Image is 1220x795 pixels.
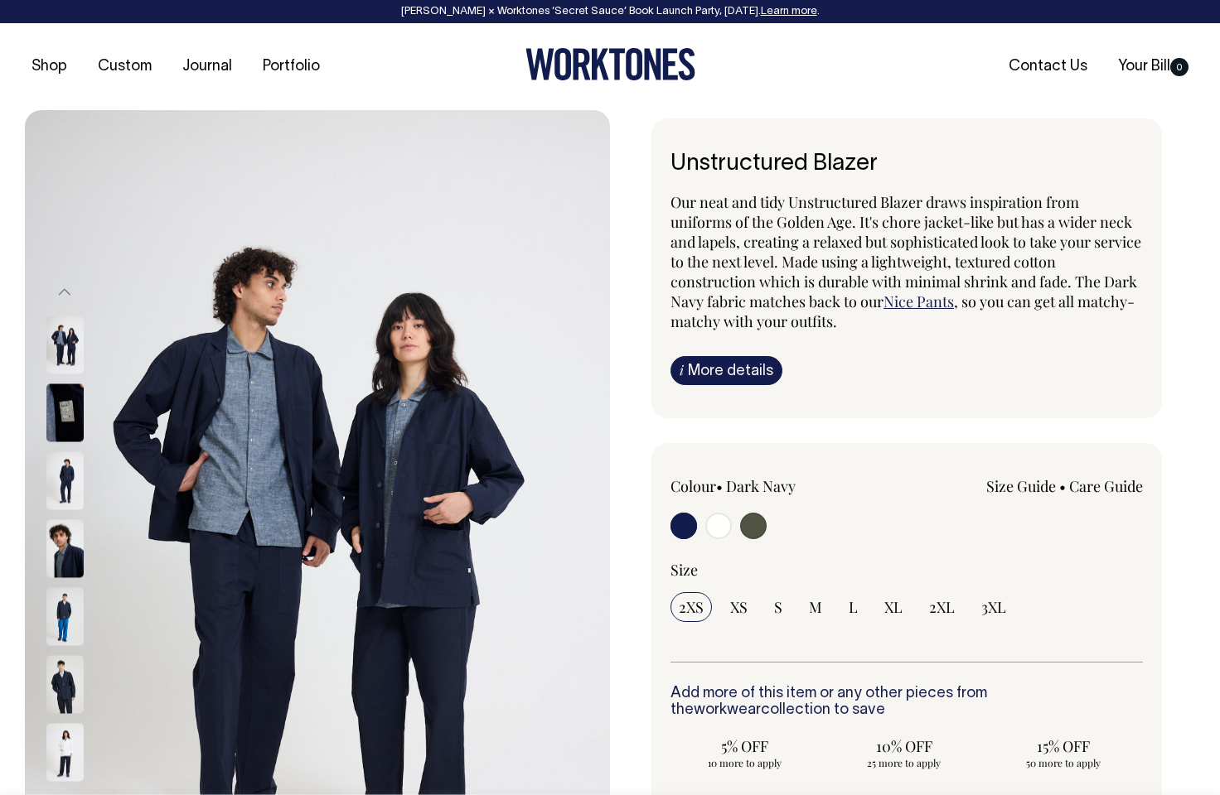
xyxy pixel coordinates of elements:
input: 3XL [973,592,1014,622]
span: M [809,597,822,617]
span: 10% OFF [838,736,971,756]
span: • [716,476,723,496]
span: S [774,597,782,617]
button: Previous [52,274,77,311]
span: 3XL [981,597,1006,617]
img: dark-navy [46,452,84,510]
span: XS [730,597,748,617]
input: 2XL [921,592,963,622]
span: L [849,597,858,617]
span: 5% OFF [679,736,811,756]
input: 15% OFF 50 more to apply [989,731,1138,774]
a: Portfolio [256,53,327,80]
a: iMore details [671,356,782,385]
span: Our neat and tidy Unstructured Blazer draws inspiration from uniforms of the Golden Age. It's cho... [671,192,1141,311]
img: dark-navy [46,588,84,646]
a: Nice Pants [884,291,954,311]
span: • [1059,476,1066,496]
span: , so you can get all matchy-matchy with your outfits. [671,291,1135,331]
span: i [680,361,684,378]
a: Custom [91,53,158,80]
a: Care Guide [1069,476,1143,496]
input: S [766,592,791,622]
span: 15% OFF [997,736,1130,756]
h6: Add more of this item or any other pieces from the collection to save [671,686,1143,719]
a: Shop [25,53,74,80]
span: 2XS [679,597,704,617]
span: 0 [1170,58,1189,76]
img: dark-navy [46,384,84,442]
img: dark-navy [46,656,84,714]
a: Contact Us [1002,53,1094,80]
img: dark-navy [46,316,84,374]
a: workwear [694,703,761,717]
span: 10 more to apply [679,756,811,769]
h6: Unstructured Blazer [671,152,1143,177]
div: Colour [671,476,859,496]
input: XS [722,592,756,622]
div: [PERSON_NAME] × Worktones ‘Secret Sauce’ Book Launch Party, [DATE]. . [17,6,1203,17]
span: 25 more to apply [838,756,971,769]
span: 2XL [929,597,955,617]
a: Your Bill0 [1111,53,1195,80]
a: Learn more [761,7,817,17]
a: Size Guide [986,476,1056,496]
span: XL [884,597,903,617]
a: Journal [176,53,239,80]
div: Size [671,560,1143,580]
input: L [840,592,866,622]
input: XL [876,592,911,622]
input: M [801,592,830,622]
input: 10% OFF 25 more to apply [830,731,979,774]
img: off-white [46,724,84,782]
span: 50 more to apply [997,756,1130,769]
img: dark-navy [46,520,84,578]
input: 5% OFF 10 more to apply [671,731,820,774]
label: Dark Navy [726,476,796,496]
input: 2XS [671,592,712,622]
